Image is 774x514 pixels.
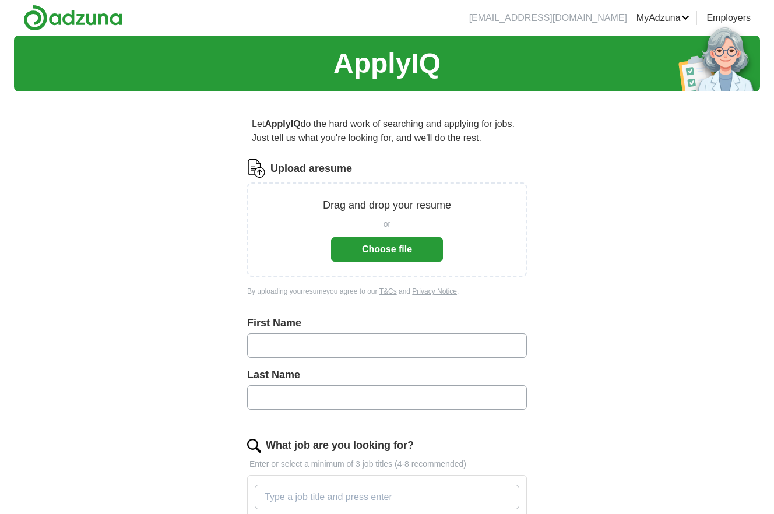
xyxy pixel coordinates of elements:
img: CV Icon [247,159,266,178]
div: By uploading your resume you agree to our and . [247,286,527,297]
p: Drag and drop your resume [323,198,451,213]
a: Employers [706,11,751,25]
a: T&Cs [379,287,397,295]
label: What job are you looking for? [266,438,414,453]
label: First Name [247,315,527,331]
p: Enter or select a minimum of 3 job titles (4-8 recommended) [247,458,527,470]
strong: ApplyIQ [265,119,300,129]
img: Adzuna logo [23,5,122,31]
img: search.png [247,439,261,453]
a: MyAdzuna [636,11,690,25]
li: [EMAIL_ADDRESS][DOMAIN_NAME] [469,11,627,25]
p: Let do the hard work of searching and applying for jobs. Just tell us what you're looking for, an... [247,112,527,150]
button: Choose file [331,237,443,262]
a: Privacy Notice [412,287,457,295]
h1: ApplyIQ [333,43,441,85]
label: Last Name [247,367,527,383]
input: Type a job title and press enter [255,485,519,509]
span: or [384,218,390,230]
label: Upload a resume [270,161,352,177]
